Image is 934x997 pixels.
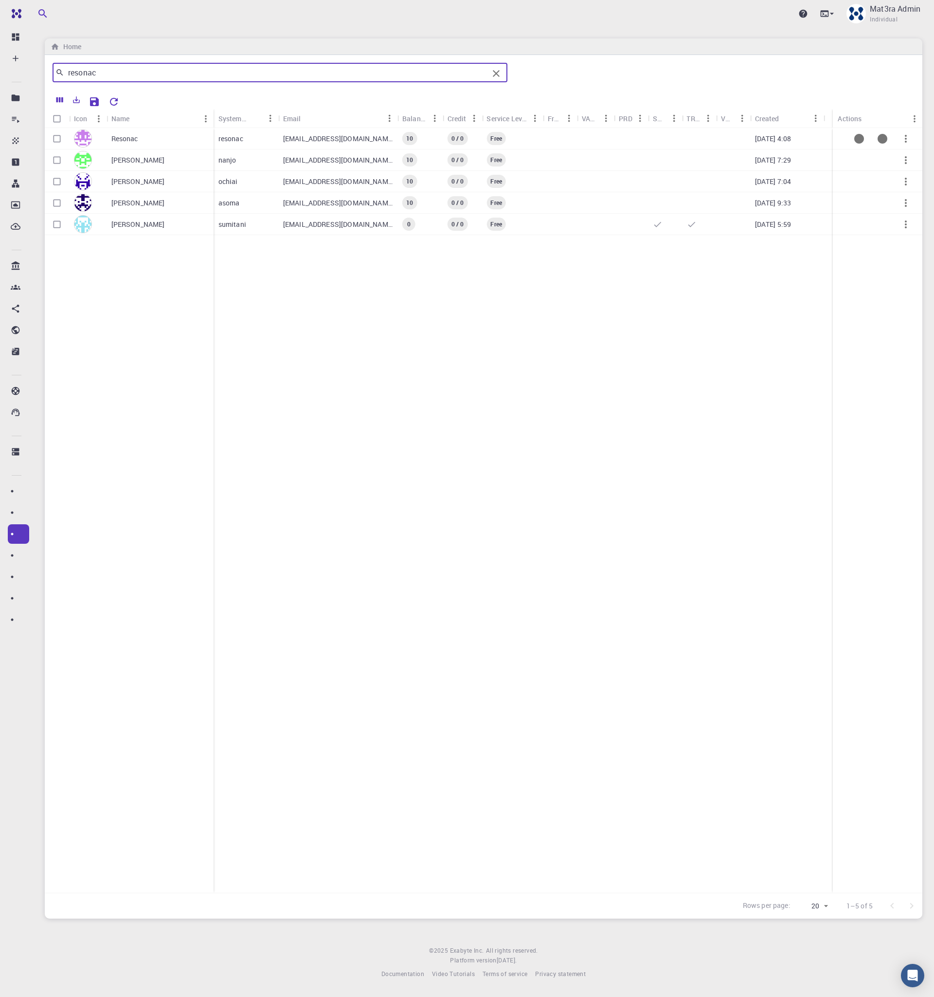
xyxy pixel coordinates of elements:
[402,177,417,185] span: 10
[107,109,214,128] div: Name
[111,134,138,144] p: Resonac
[448,156,468,164] span: 0 / 0
[443,109,482,128] div: Credit
[402,156,417,164] span: 10
[59,41,81,52] h6: Home
[382,111,397,126] button: Menu
[838,109,862,128] div: Actions
[535,970,586,978] span: Privacy statement
[846,4,866,23] img: Mat3ra Admin
[486,175,506,188] div: Current Service Level
[283,109,301,128] div: Email
[429,946,449,956] span: © 2025
[74,109,88,128] div: Icon
[497,956,517,965] a: [DATE].
[794,899,831,913] div: 20
[52,92,68,108] button: Columns
[561,111,577,126] button: Menu
[497,956,517,964] span: [DATE] .
[755,198,791,208] p: [DATE] 9:33
[448,220,468,228] span: 0 / 0
[74,194,92,212] img: avatar
[263,111,278,126] button: Menu
[111,220,165,229] p: [PERSON_NAME]
[111,155,165,165] p: [PERSON_NAME]
[743,901,790,912] p: Rows per page:
[402,109,427,128] div: Balance
[283,177,393,186] p: [EMAIL_ADDRESS][DOMAIN_NAME]
[870,15,898,24] span: Individual
[403,220,414,228] span: 0
[218,155,236,165] p: nanjo
[69,109,107,128] div: Icon
[450,946,484,954] span: Exabyte Inc.
[218,220,246,229] p: sumitani
[49,41,83,52] nav: breadcrumb
[483,969,527,979] a: Terms of service
[716,109,750,128] div: VNC
[486,134,506,143] span: Free
[283,220,393,229] p: [EMAIL_ADDRESS][DOMAIN_NAME]
[527,111,543,126] button: Menu
[666,111,682,126] button: Menu
[486,196,506,209] div: Current Service Level
[74,129,92,148] img: avatar
[632,111,648,126] button: Menu
[619,109,632,128] div: PRD
[91,111,107,127] button: Menu
[755,155,791,165] p: [DATE] 7:29
[755,134,791,144] p: [DATE] 4:08
[198,111,214,127] button: Menu
[486,132,506,145] div: Current Service Level
[486,946,538,956] span: All rights reserved.
[755,109,779,128] div: Created
[648,109,682,128] div: SSH
[901,964,924,987] div: Open Intercom Messenger
[543,109,577,128] div: Free
[488,66,504,81] button: Clear
[755,220,791,229] p: [DATE] 5:59
[283,155,393,165] p: [EMAIL_ADDRESS][DOMAIN_NAME]
[111,177,165,186] p: [PERSON_NAME]
[548,109,561,128] div: Free
[750,109,824,128] div: Created
[535,969,586,979] a: Privacy statement
[448,134,468,143] span: 0 / 0
[8,9,21,18] img: logo
[483,970,527,978] span: Terms of service
[779,111,795,126] button: Sort
[833,109,922,128] div: Actions
[870,3,920,15] p: Mat3ra Admin
[301,111,317,126] button: Sort
[74,151,92,169] img: avatar
[283,198,393,208] p: [EMAIL_ADDRESS][DOMAIN_NAME]
[466,111,482,126] button: Menu
[577,109,614,128] div: VASP
[614,109,648,128] div: PRD
[381,970,424,978] span: Documentation
[486,199,506,207] span: Free
[448,177,468,185] span: 0 / 0
[85,92,104,111] button: Save Explorer Settings
[278,109,397,128] div: Email
[482,109,543,128] div: Service Level
[104,92,124,111] button: Reset Explorer Settings
[402,199,417,207] span: 10
[450,956,496,965] span: Platform version
[214,109,278,128] div: System Name
[486,156,506,164] span: Free
[721,109,735,128] div: VNC
[74,215,92,233] img: avatar
[247,111,263,126] button: Sort
[486,109,527,128] div: Service Level
[808,111,824,126] button: Menu
[653,109,666,128] div: SSH
[402,134,417,143] span: 10
[486,177,506,185] span: Free
[283,134,393,144] p: [EMAIL_ADDRESS][DOMAIN_NAME]
[682,109,716,128] div: TRM
[111,198,165,208] p: [PERSON_NAME]
[20,7,55,16] span: Support
[218,177,238,186] p: ochiai
[686,109,700,128] div: TRM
